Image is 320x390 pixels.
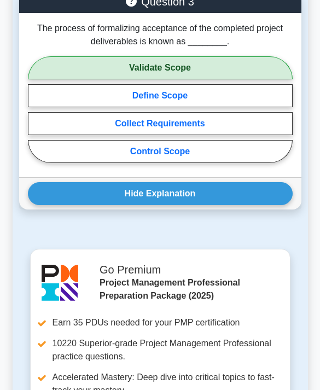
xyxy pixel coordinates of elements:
[28,113,293,136] label: Collect Requirements
[28,57,293,80] label: Validate Scope
[28,141,293,164] label: Control Scope
[28,85,293,108] label: Define Scope
[28,183,293,206] button: Hide Explanation
[28,22,293,49] p: The process of formalizing acceptance of the completed project deliverables is known as ________.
